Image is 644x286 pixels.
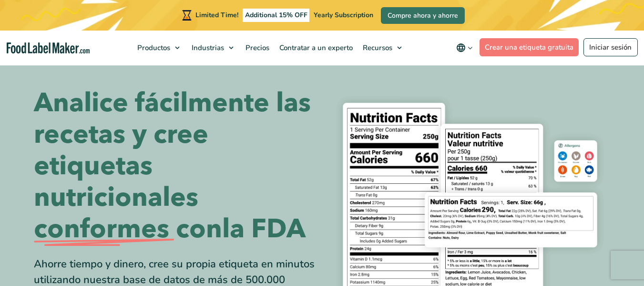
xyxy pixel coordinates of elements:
[189,43,225,53] span: Industrias
[241,31,272,65] a: Precios
[275,31,356,65] a: Contratar a un experto
[276,43,354,53] span: Contratar a un experto
[480,38,579,56] a: Crear una etiqueta gratuita
[34,213,222,245] span: conformes con
[314,11,373,20] span: Yearly Subscription
[381,7,465,24] a: Compre ahora y ahorre
[133,31,184,65] a: Productos
[34,87,315,245] h1: Analice fácilmente las recetas y cree etiquetas nutricionales la FDA
[187,31,238,65] a: Industrias
[583,38,638,56] a: Iniciar sesión
[195,11,238,20] span: Limited Time!
[243,43,270,53] span: Precios
[134,43,171,53] span: Productos
[360,43,393,53] span: Recursos
[358,31,407,65] a: Recursos
[243,9,310,22] span: Additional 15% OFF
